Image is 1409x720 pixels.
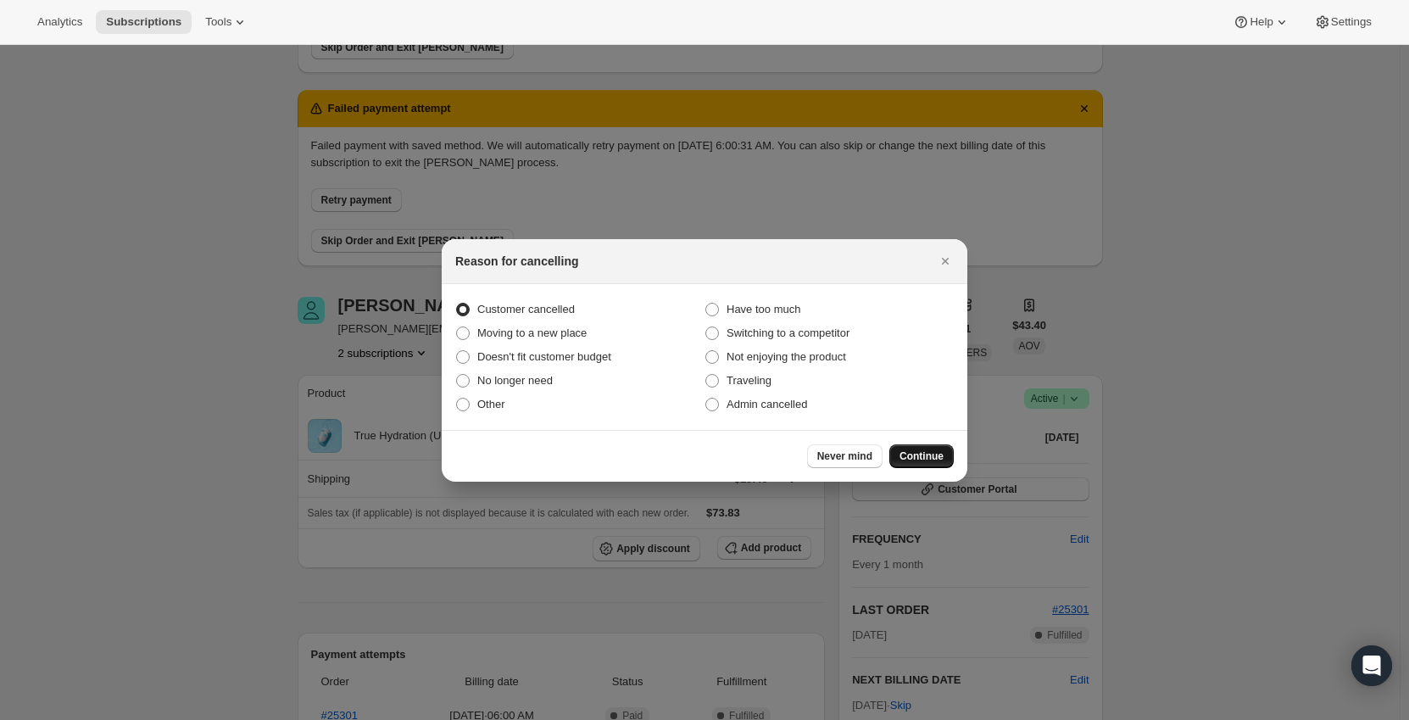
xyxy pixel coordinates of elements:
[727,350,846,363] span: Not enjoying the product
[933,249,957,273] button: Close
[1222,10,1300,34] button: Help
[727,374,771,387] span: Traveling
[807,444,883,468] button: Never mind
[1351,645,1392,686] div: Open Intercom Messenger
[727,303,800,315] span: Have too much
[27,10,92,34] button: Analytics
[477,398,505,410] span: Other
[1250,15,1273,29] span: Help
[727,398,807,410] span: Admin cancelled
[727,327,849,339] span: Switching to a competitor
[195,10,259,34] button: Tools
[899,449,944,463] span: Continue
[477,303,575,315] span: Customer cancelled
[889,444,954,468] button: Continue
[37,15,82,29] span: Analytics
[205,15,231,29] span: Tools
[477,374,553,387] span: No longer need
[1331,15,1372,29] span: Settings
[1304,10,1382,34] button: Settings
[817,449,872,463] span: Never mind
[477,350,611,363] span: Doesn't fit customer budget
[455,253,578,270] h2: Reason for cancelling
[106,15,181,29] span: Subscriptions
[477,327,587,339] span: Moving to a new place
[96,10,192,34] button: Subscriptions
